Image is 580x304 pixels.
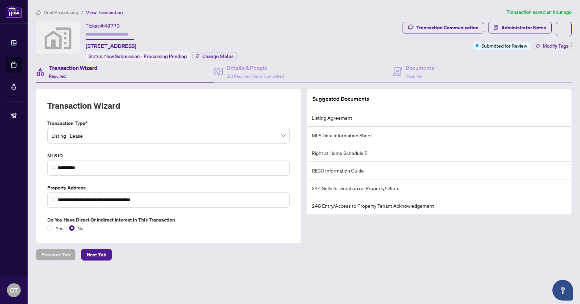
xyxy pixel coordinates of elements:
article: Suggested Documents [312,95,369,103]
li: / [81,8,83,16]
div: Ticket #: [86,22,120,30]
li: MLS Data Information Sheet [307,127,571,144]
span: Listing - Lease [51,129,286,142]
span: Administrator Notes [501,22,546,33]
button: Previous Tab [36,249,76,261]
span: CT [10,285,18,295]
img: logo [6,5,22,18]
img: search_icon [52,166,56,170]
img: search_icon [52,198,56,202]
h2: Transaction Wizard [47,100,120,111]
article: Transaction saved an hour ago [506,8,572,16]
li: Listing Agreement [307,109,571,127]
span: Required [406,73,422,79]
button: Change Status [192,52,237,60]
span: home [36,10,41,15]
label: Transaction Type [47,119,290,127]
span: [STREET_ADDRESS] [86,42,136,50]
button: Next Tab [81,249,112,261]
button: Open asap [552,280,573,301]
h4: Details & People [226,63,284,72]
span: ellipsis [561,27,566,31]
span: Required [49,73,66,79]
span: 48773 [104,23,120,29]
h4: Transaction Wizard [49,63,98,72]
div: Transaction Communication [416,22,478,33]
span: Next Tab [87,249,106,260]
label: Property Address [47,184,290,192]
li: 248 Entry/Access to Property Tenant Acknowledgement [307,197,571,214]
span: 3/3 Required Fields Completed [226,73,284,79]
li: Right at Home Schedule B [307,144,571,162]
span: Deal Processing [43,9,78,16]
li: 244 Seller’s Direction re: Property/Offers [307,179,571,197]
button: Administrator Notes [488,22,552,33]
div: Status: [86,51,190,61]
span: Change Status [202,54,234,59]
span: View Transaction [86,9,123,16]
button: Modify Tags [533,42,572,50]
span: Yes [53,224,66,232]
label: MLS ID [47,152,290,159]
img: svg%3e [36,22,80,55]
h4: Documents [406,63,434,72]
span: Submitted for Review [481,42,527,49]
button: Transaction Communication [403,22,484,33]
span: New Submission - Processing Pending [104,53,187,59]
span: No [75,224,86,232]
span: solution [494,25,499,30]
span: Modify Tags [543,43,569,48]
li: RECO Information Guide [307,162,571,179]
label: Do you have direct or indirect interest in this transaction [47,216,290,224]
